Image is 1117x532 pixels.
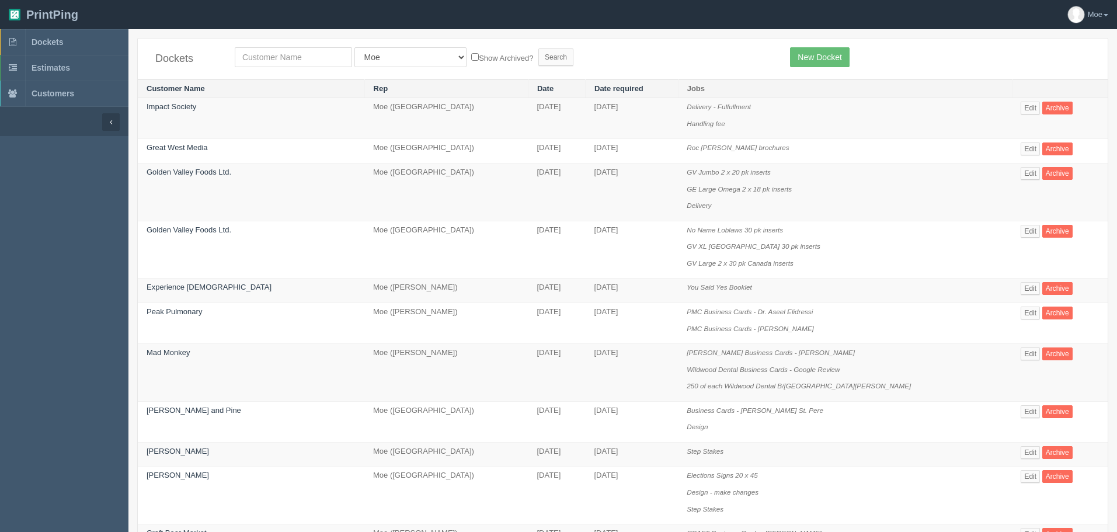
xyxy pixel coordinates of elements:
[1021,470,1040,483] a: Edit
[1042,405,1073,418] a: Archive
[586,164,678,221] td: [DATE]
[687,103,751,110] i: Delivery - Fulfullment
[687,423,708,430] i: Design
[586,139,678,164] td: [DATE]
[687,406,823,414] i: Business Cards - [PERSON_NAME] St. Pere
[364,442,528,467] td: Moe ([GEOGRAPHIC_DATA])
[32,89,74,98] span: Customers
[147,406,241,415] a: [PERSON_NAME] and Pine
[364,344,528,402] td: Moe ([PERSON_NAME])
[155,53,217,65] h4: Dockets
[687,488,758,496] i: Design - make changes
[687,447,723,455] i: Step Stakes
[528,139,585,164] td: [DATE]
[235,47,352,67] input: Customer Name
[687,185,792,193] i: GE Large Omega 2 x 18 pk inserts
[9,9,20,20] img: logo-3e63b451c926e2ac314895c53de4908e5d424f24456219fb08d385ab2e579770.png
[586,442,678,467] td: [DATE]
[1042,225,1073,238] a: Archive
[1021,225,1040,238] a: Edit
[32,37,63,47] span: Dockets
[687,201,711,209] i: Delivery
[1042,102,1073,114] a: Archive
[1021,142,1040,155] a: Edit
[1068,6,1084,23] img: avatar_default-7531ab5dedf162e01f1e0bb0964e6a185e93c5c22dfe317fb01d7f8cd2b1632c.jpg
[528,401,585,442] td: [DATE]
[1042,167,1073,180] a: Archive
[364,401,528,442] td: Moe ([GEOGRAPHIC_DATA])
[687,505,723,513] i: Step Stakes
[594,84,643,93] a: Date required
[586,98,678,139] td: [DATE]
[147,84,205,93] a: Customer Name
[147,143,208,152] a: Great West Media
[364,98,528,139] td: Moe ([GEOGRAPHIC_DATA])
[687,120,725,127] i: Handling fee
[147,447,209,455] a: [PERSON_NAME]
[687,308,813,315] i: PMC Business Cards - Dr. Aseel Elidressi
[528,442,585,467] td: [DATE]
[147,348,190,357] a: Mad Monkey
[32,63,70,72] span: Estimates
[147,307,202,316] a: Peak Pulmonary
[1042,307,1073,319] a: Archive
[364,139,528,164] td: Moe ([GEOGRAPHIC_DATA])
[790,47,849,67] a: New Docket
[147,225,231,234] a: Golden Valley Foods Ltd.
[1042,282,1073,295] a: Archive
[586,302,678,343] td: [DATE]
[1021,446,1040,459] a: Edit
[364,221,528,279] td: Moe ([GEOGRAPHIC_DATA])
[687,382,911,390] i: 250 of each Wildwood Dental B/[GEOGRAPHIC_DATA][PERSON_NAME]
[687,259,794,267] i: GV Large 2 x 30 pk Canada inserts
[538,48,573,66] input: Search
[364,164,528,221] td: Moe ([GEOGRAPHIC_DATA])
[471,53,479,61] input: Show Archived?
[1021,102,1040,114] a: Edit
[364,302,528,343] td: Moe ([PERSON_NAME])
[687,471,758,479] i: Elections Signs 20 x 45
[1021,282,1040,295] a: Edit
[687,242,820,250] i: GV XL [GEOGRAPHIC_DATA] 30 pk inserts
[147,102,196,111] a: Impact Society
[586,279,678,303] td: [DATE]
[374,84,388,93] a: Rep
[586,221,678,279] td: [DATE]
[687,349,855,356] i: [PERSON_NAME] Business Cards - [PERSON_NAME]
[528,221,585,279] td: [DATE]
[528,302,585,343] td: [DATE]
[528,98,585,139] td: [DATE]
[586,467,678,524] td: [DATE]
[528,279,585,303] td: [DATE]
[528,344,585,402] td: [DATE]
[586,344,678,402] td: [DATE]
[364,279,528,303] td: Moe ([PERSON_NAME])
[687,325,814,332] i: PMC Business Cards - [PERSON_NAME]
[147,168,231,176] a: Golden Valley Foods Ltd.
[1021,167,1040,180] a: Edit
[147,283,272,291] a: Experience [DEMOGRAPHIC_DATA]
[364,467,528,524] td: Moe ([GEOGRAPHIC_DATA])
[1021,307,1040,319] a: Edit
[1042,347,1073,360] a: Archive
[678,79,1012,98] th: Jobs
[586,401,678,442] td: [DATE]
[528,467,585,524] td: [DATE]
[687,168,771,176] i: GV Jumbo 2 x 20 pk inserts
[1021,347,1040,360] a: Edit
[537,84,554,93] a: Date
[687,283,752,291] i: You Said Yes Booklet
[687,226,783,234] i: No Name Loblaws 30 pk inserts
[1042,446,1073,459] a: Archive
[147,471,209,479] a: [PERSON_NAME]
[1042,142,1073,155] a: Archive
[687,144,789,151] i: Roc [PERSON_NAME] brochures
[687,366,840,373] i: Wildwood Dental Business Cards - Google Review
[528,164,585,221] td: [DATE]
[1042,470,1073,483] a: Archive
[471,51,533,64] label: Show Archived?
[1021,405,1040,418] a: Edit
